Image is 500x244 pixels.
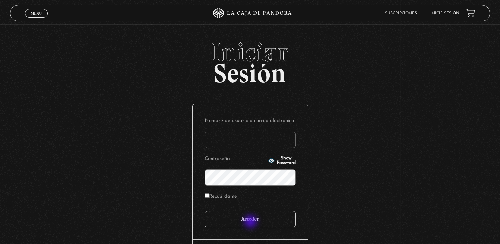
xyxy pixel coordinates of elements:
[205,192,237,202] label: Recuérdame
[277,156,296,165] span: Show Password
[430,11,459,15] a: Inicie sesión
[385,11,417,15] a: Suscripciones
[10,39,490,65] span: Iniciar
[205,116,296,126] label: Nombre de usuario o correo electrónico
[10,39,490,81] h2: Sesión
[205,193,209,198] input: Recuérdame
[205,211,296,227] input: Acceder
[268,156,296,165] button: Show Password
[205,154,266,164] label: Contraseña
[28,17,44,21] span: Cerrar
[31,11,42,15] span: Menu
[466,9,475,18] a: View your shopping cart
